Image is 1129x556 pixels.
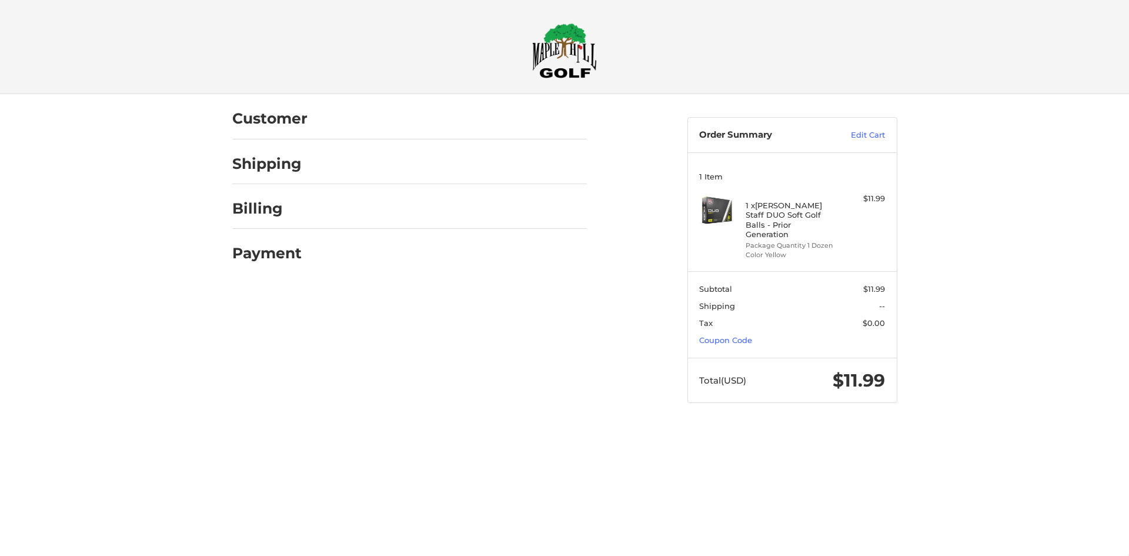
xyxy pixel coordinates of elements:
span: Subtotal [699,284,732,294]
span: Tax [699,318,713,328]
li: Package Quantity 1 Dozen [746,241,836,251]
span: $11.99 [863,284,885,294]
a: Coupon Code [699,335,752,345]
h2: Customer [232,109,308,128]
span: $0.00 [863,318,885,328]
li: Color Yellow [746,250,836,260]
span: Shipping [699,301,735,311]
span: -- [879,301,885,311]
h2: Shipping [232,155,302,173]
h2: Billing [232,199,301,218]
span: $11.99 [833,369,885,391]
h3: 1 Item [699,172,885,181]
img: Maple Hill Golf [532,23,597,78]
h2: Payment [232,244,302,262]
h3: Order Summary [699,129,826,141]
span: Total (USD) [699,375,746,386]
div: $11.99 [839,193,885,205]
a: Edit Cart [826,129,885,141]
h4: 1 x [PERSON_NAME] Staff DUO Soft Golf Balls - Prior Generation [746,201,836,239]
iframe: Gorgias live chat messenger [12,505,140,544]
